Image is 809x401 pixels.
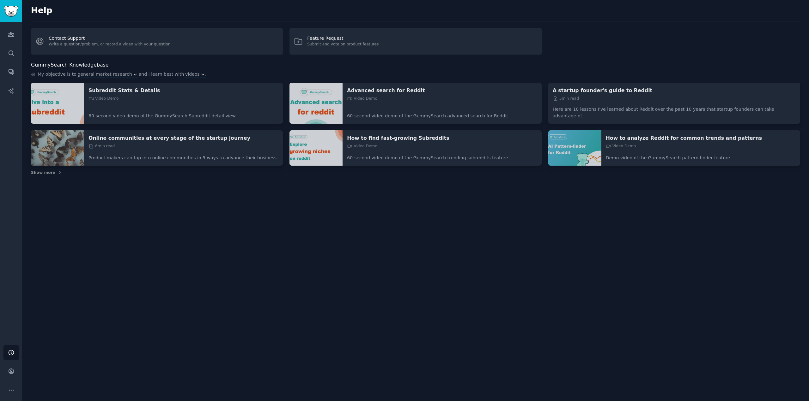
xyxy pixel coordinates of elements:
[38,71,76,78] span: My objective is to
[307,35,379,42] div: Feature Request
[347,96,377,102] span: Video Demo
[347,87,537,94] a: Advanced search for Reddit
[347,108,537,119] p: 60-second video demo of the GummySearch advanced search for Reddit
[553,96,579,102] span: 5 min read
[553,87,796,94] a: A startup founder's guide to Reddit
[31,130,84,166] img: Online communities at every stage of the startup journey
[77,71,132,78] span: general market research
[606,135,796,141] a: How to analyze Reddit for common trends and patterns
[88,108,278,119] p: 60-second video demo of the GummySearch Subreddit detail view
[88,96,119,102] span: Video Demo
[307,42,379,47] div: Submit and vote on product features
[185,71,200,78] span: videos
[139,71,184,78] span: and I learn best with
[88,150,278,161] p: Product makers can tap into online communities in 5 ways to advance their business.
[606,144,636,149] span: Video Demo
[347,150,537,161] p: 60-second video demo of the GummySearch trending subreddits feature
[31,71,800,78] div: .
[185,71,205,78] button: videos
[4,6,18,17] img: GummySearch logo
[88,144,115,149] span: 6 min read
[31,61,108,69] h2: GummySearch Knowledgebase
[77,71,137,78] button: general market research
[31,83,84,124] img: Subreddit Stats & Details
[31,170,55,176] span: Show more
[31,28,283,55] a: Contact SupportWrite a question/problem, or record a video with your question
[347,135,537,141] a: How to find fast-growing Subreddits
[347,144,377,149] span: Video Demo
[289,130,343,166] img: How to find fast-growing Subreddits
[289,83,343,124] img: Advanced search for Reddit
[548,130,601,166] img: How to analyze Reddit for common trends and patterns
[606,150,796,161] p: Demo video of the GummySearch pattern finder feature
[88,87,278,94] a: Subreddit Stats & Details
[31,6,800,16] h2: Help
[553,102,796,119] p: Here are 10 lessons I've learned about Reddit over the past 10 years that startup founders can ta...
[88,135,278,141] a: Online communities at every stage of the startup journey
[289,28,541,55] a: Feature RequestSubmit and vote on product features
